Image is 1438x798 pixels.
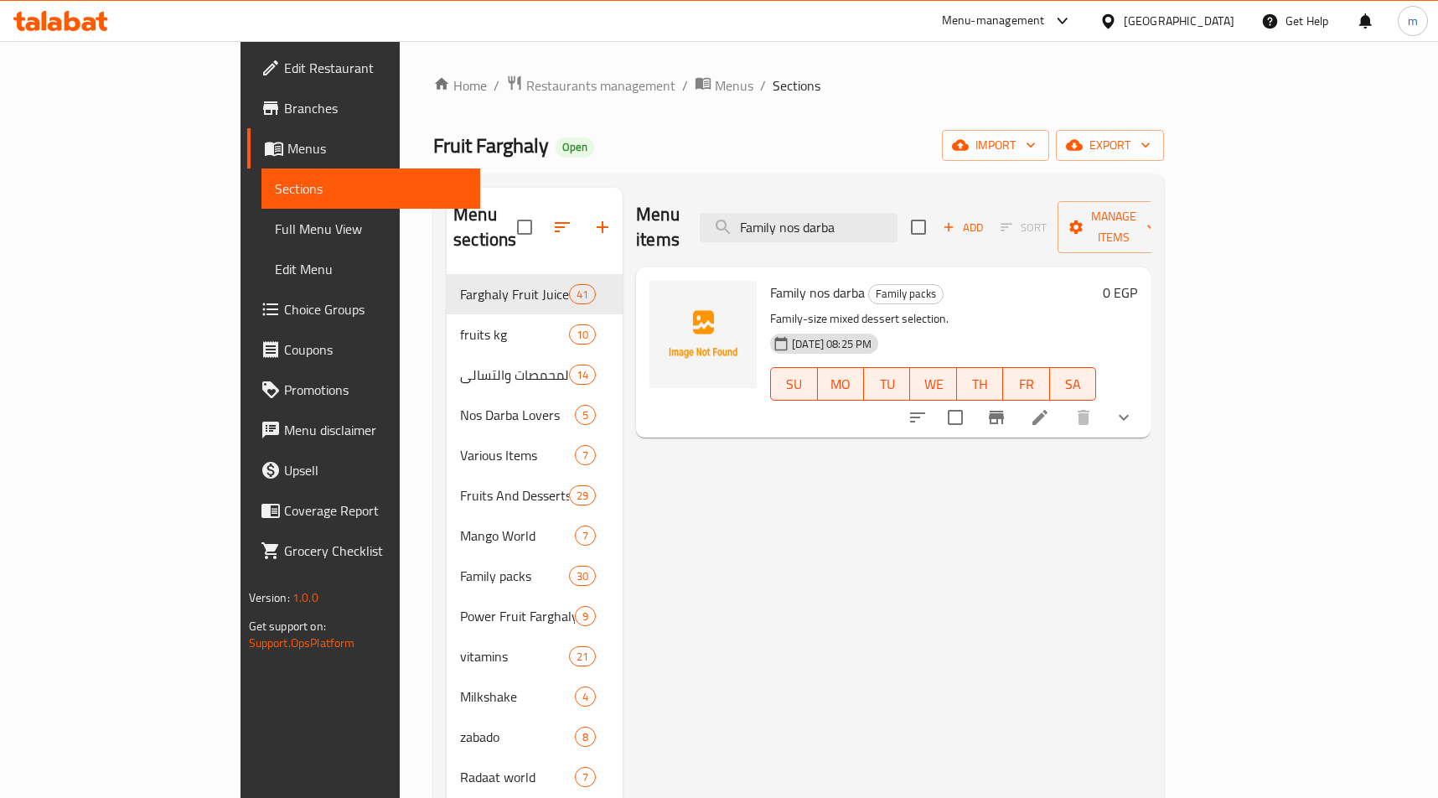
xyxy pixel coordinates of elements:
div: zabado8 [447,717,623,757]
span: Promotions [284,380,468,400]
a: Coupons [247,329,481,370]
div: Family packs30 [447,556,623,596]
div: items [575,445,596,465]
span: m [1408,12,1418,30]
a: Support.OpsPlatform [249,632,355,654]
span: Menu disclaimer [284,420,468,440]
a: Sections [261,168,481,209]
div: items [569,485,596,505]
span: zabado [460,727,575,747]
li: / [682,75,688,96]
button: sort-choices [897,397,938,438]
span: Select section [901,210,936,245]
p: Family-size mixed dessert selection. [770,308,1096,329]
span: Upsell [284,460,468,480]
div: ركن المحمصات والتسالي14 [447,355,623,395]
div: items [569,324,596,345]
div: Menu-management [942,11,1045,31]
div: Family packs [868,284,944,304]
span: SA [1057,372,1089,396]
h2: Menu sections [453,202,517,252]
span: Add item [936,215,990,241]
span: 30 [570,568,595,584]
div: Power Fruit Farghaly9 [447,596,623,636]
span: Manage items [1071,206,1156,248]
a: Promotions [247,370,481,410]
span: Edit Menu [275,259,468,279]
div: fruits kg10 [447,314,623,355]
span: 21 [570,649,595,665]
span: Mango World [460,526,575,546]
div: Fruits And Desserts29 [447,475,623,516]
a: Branches [247,88,481,128]
a: Coverage Report [247,490,481,531]
span: MO [825,372,857,396]
span: Coupons [284,339,468,360]
span: 7 [576,448,595,464]
span: TU [871,372,903,396]
a: Menus [247,128,481,168]
button: SA [1050,367,1096,401]
li: / [760,75,766,96]
div: Power Fruit Farghaly [460,606,575,626]
span: Fruit Farghaly [433,127,549,164]
div: Nos Darba Lovers5 [447,395,623,435]
button: MO [818,367,864,401]
div: vitamins21 [447,636,623,676]
span: export [1069,135,1151,156]
span: WE [917,372,949,396]
div: Milkshake4 [447,676,623,717]
div: Farghaly Fruit Juices41 [447,274,623,314]
button: import [942,130,1049,161]
div: items [575,767,596,787]
div: Milkshake [460,687,575,707]
a: Upsell [247,450,481,490]
span: Version: [249,587,290,609]
li: / [494,75,499,96]
span: 7 [576,769,595,785]
span: [DATE] 08:25 PM [785,336,878,352]
span: fruits kg [460,324,569,345]
div: items [575,727,596,747]
span: Various Items [460,445,575,465]
span: 5 [576,407,595,423]
svg: Show Choices [1114,407,1134,427]
button: show more [1104,397,1144,438]
span: Add [940,218,985,237]
span: SU [778,372,810,396]
span: TH [964,372,996,396]
h2: Menu items [636,202,680,252]
div: [GEOGRAPHIC_DATA] [1124,12,1234,30]
a: Choice Groups [247,289,481,329]
span: 10 [570,327,595,343]
button: Add [936,215,990,241]
span: Full Menu View [275,219,468,239]
span: 1.0.0 [292,587,318,609]
nav: breadcrumb [433,75,1164,96]
button: FR [1003,367,1049,401]
div: items [575,606,596,626]
span: 41 [570,287,595,303]
span: 29 [570,488,595,504]
span: Sections [773,75,820,96]
div: Nos Darba Lovers [460,405,575,425]
button: TH [957,367,1003,401]
a: Edit menu item [1030,407,1050,427]
span: 9 [576,609,595,624]
span: Family packs [460,566,569,586]
button: TU [864,367,910,401]
div: ركن المحمصات والتسالي [460,365,569,385]
div: Radaat world7 [447,757,623,797]
div: Various Items7 [447,435,623,475]
button: SU [770,367,817,401]
span: FR [1010,372,1042,396]
a: Edit Menu [261,249,481,289]
span: 8 [576,729,595,745]
button: WE [910,367,956,401]
button: Manage items [1058,201,1170,253]
span: Select to update [938,400,973,435]
h6: 0 EGP [1103,281,1137,304]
